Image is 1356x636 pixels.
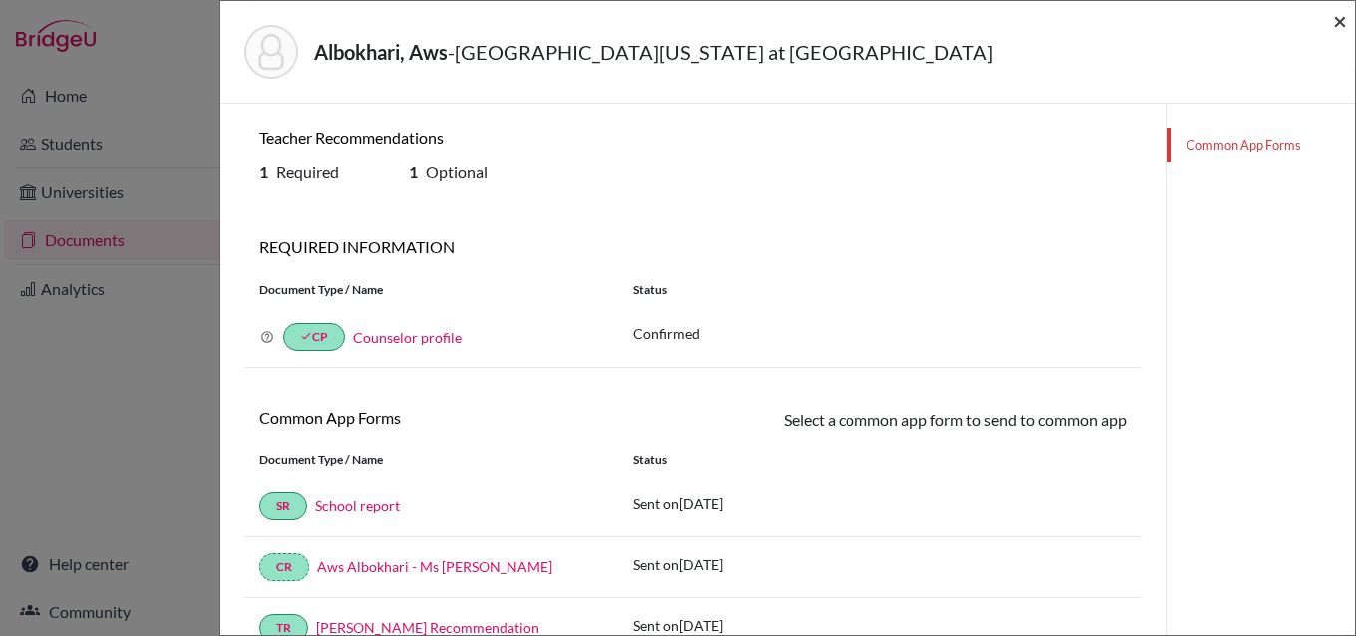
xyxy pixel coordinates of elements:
span: × [1333,6,1347,35]
a: Common App Forms [1167,128,1355,162]
h6: Teacher Recommendations [259,128,678,147]
i: done [300,330,312,342]
p: Sent on [633,615,723,636]
p: Sent on [633,554,723,575]
a: doneCP [283,323,345,351]
b: 1 [409,162,418,181]
a: [PERSON_NAME] Recommendation [316,619,539,636]
div: Status [618,451,1142,469]
p: Confirmed [633,323,1127,344]
span: [DATE] [679,495,723,512]
span: [DATE] [679,617,723,634]
h6: Common App Forms [259,408,678,427]
div: Document Type / Name [244,451,618,469]
span: Optional [426,162,488,181]
strong: Albokhari, Aws [314,40,448,64]
div: Select a common app form to send to common app [693,408,1142,435]
div: Document Type / Name [244,281,618,299]
h6: REQUIRED INFORMATION [244,237,1142,256]
p: Sent on [633,493,723,514]
a: School report [315,497,400,514]
a: SR [259,492,307,520]
b: 1 [259,162,268,181]
div: Status [618,281,1142,299]
a: CR [259,553,309,581]
span: [DATE] [679,556,723,573]
button: Close [1333,9,1347,33]
span: Required [276,162,339,181]
a: Aws Albokhari - Ms [PERSON_NAME] [317,558,552,575]
span: - [GEOGRAPHIC_DATA][US_STATE] at [GEOGRAPHIC_DATA] [448,40,993,64]
a: Counselor profile [353,329,462,346]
